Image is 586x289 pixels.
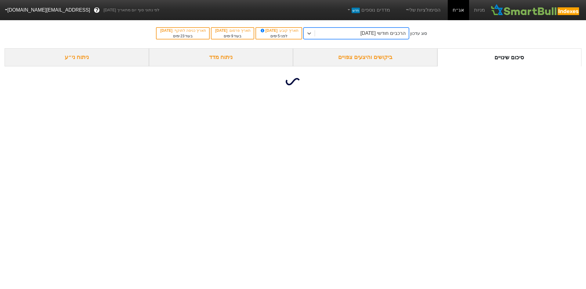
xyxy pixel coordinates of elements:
span: [DATE] [215,28,228,33]
a: הסימולציות שלי [402,4,443,16]
span: 5 [278,34,280,38]
div: סוג עדכון [410,30,427,37]
img: loading... [286,74,300,89]
span: לפי נתוני סוף יום מתאריך [DATE] [103,7,159,13]
span: חדש [352,8,360,13]
div: סיכום שינויים [437,48,582,66]
span: 23 [180,34,184,38]
span: 9 [231,34,233,38]
div: לפני ימים [259,33,298,39]
span: [DATE] [260,28,279,33]
div: ביקושים והיצעים צפויים [293,48,437,66]
a: מדדים נוספיםחדש [344,4,392,16]
div: ניתוח ני״ע [5,48,149,66]
div: בעוד ימים [215,33,251,39]
div: בעוד ימים [160,33,206,39]
div: תאריך כניסה לתוקף : [160,28,206,33]
div: הרכבים חודשי [DATE] [360,30,406,37]
span: ? [95,6,99,14]
span: [DATE] [160,28,173,33]
div: ניתוח מדד [149,48,293,66]
div: תאריך קובע : [259,28,298,33]
img: SmartBull [490,4,581,16]
div: תאריך פרסום : [215,28,251,33]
